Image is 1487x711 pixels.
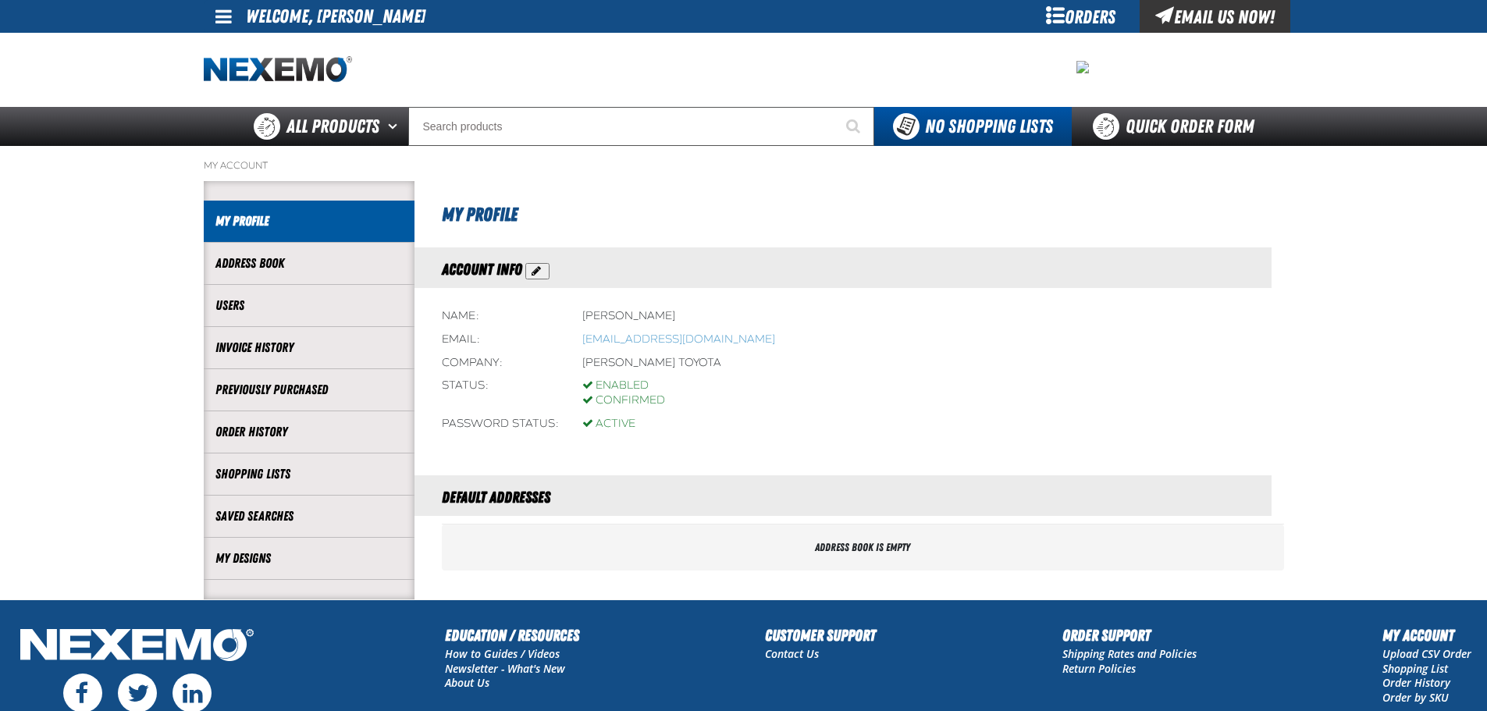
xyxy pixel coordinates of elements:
img: Nexemo Logo [16,624,258,670]
a: Order by SKU [1382,690,1449,705]
a: My Account [204,159,268,172]
a: Quick Order Form [1072,107,1283,146]
nav: Breadcrumbs [204,159,1284,172]
h2: Order Support [1062,624,1197,647]
a: My Designs [215,549,403,567]
a: Contact Us [765,646,819,661]
a: Opens a default email client to write an email to vtoreceptionist@vtaig.com [582,332,775,346]
a: Shopping Lists [215,465,403,483]
span: Default Addresses [442,488,550,507]
a: Invoice History [215,339,403,357]
a: Return Policies [1062,661,1136,676]
button: Open All Products pages [382,107,408,146]
a: Saved Searches [215,507,403,525]
a: My Profile [215,212,403,230]
bdo: [EMAIL_ADDRESS][DOMAIN_NAME] [582,332,775,346]
span: Account Info [442,260,522,279]
img: Nexemo logo [204,56,352,84]
div: Company [442,356,559,371]
div: Address book is empty [442,524,1284,571]
h2: My Account [1382,624,1471,647]
a: Users [215,297,403,315]
a: Address Book [215,254,403,272]
a: Order History [1382,675,1450,690]
div: Email [442,332,559,347]
span: My Profile [442,204,518,226]
button: Action Edit Account Information [525,263,550,279]
h2: Education / Resources [445,624,579,647]
a: Home [204,56,352,84]
a: How to Guides / Videos [445,646,560,661]
span: No Shopping Lists [925,116,1053,137]
button: Start Searching [835,107,874,146]
div: Password status [442,417,559,432]
a: Order History [215,423,403,441]
span: All Products [286,112,379,140]
div: Name [442,309,559,324]
a: Shopping List [1382,661,1448,676]
input: Search [408,107,874,146]
button: You do not have available Shopping Lists. Open to Create a New List [874,107,1072,146]
img: 2478c7e4e0811ca5ea97a8c95d68d55a.jpeg [1076,61,1089,73]
h2: Customer Support [765,624,876,647]
div: [PERSON_NAME] [582,309,675,324]
div: [PERSON_NAME] Toyota [582,356,721,371]
a: About Us [445,675,489,690]
div: Confirmed [582,393,665,408]
a: Newsletter - What's New [445,661,565,676]
div: Status [442,379,559,408]
a: Upload CSV Order [1382,646,1471,661]
div: Active [582,417,635,432]
div: Enabled [582,379,665,393]
a: Previously Purchased [215,381,403,399]
a: Shipping Rates and Policies [1062,646,1197,661]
